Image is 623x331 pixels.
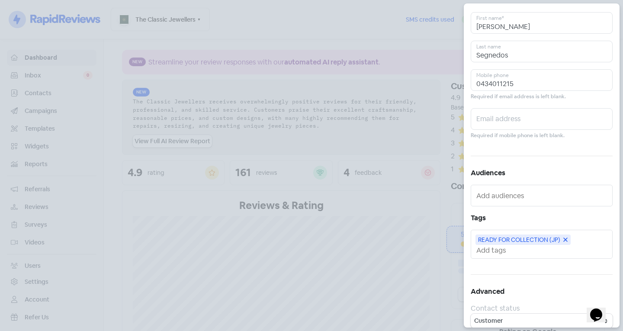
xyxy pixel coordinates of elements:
[471,167,613,180] h5: Audiences
[471,132,565,140] small: Required if mobile phone is left blank.
[471,69,613,91] input: Mobile phone
[476,189,609,202] input: Add audiences
[476,246,609,255] input: Add tags
[471,108,613,130] input: Email address
[471,285,613,298] h5: Advanced
[471,12,613,34] input: First name
[471,41,613,62] input: Last name
[478,236,560,243] span: READY FOR COLLECTION (JP)
[587,296,614,322] iframe: chat widget
[471,93,566,101] small: Required if email address is left blank.
[471,212,613,225] h5: Tags
[471,303,613,314] div: Contact status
